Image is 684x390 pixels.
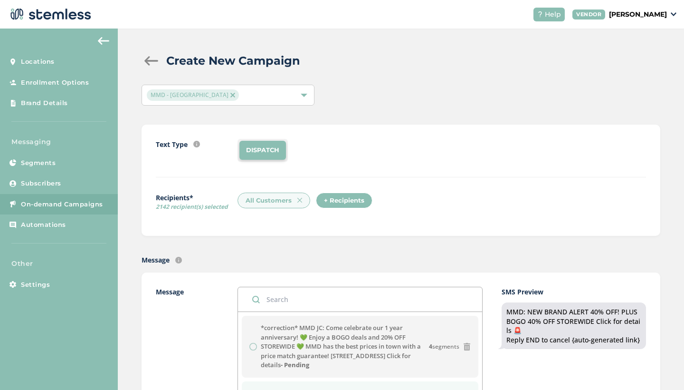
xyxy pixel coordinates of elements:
[429,342,432,351] strong: 4
[8,5,91,24] img: logo-dark-0685b13c.svg
[142,255,170,265] label: Message
[21,57,55,67] span: Locations
[537,11,543,17] img: icon-help-white-03924b79.svg
[21,280,50,290] span: Settings
[147,89,239,101] span: MMD - [GEOGRAPHIC_DATA]
[238,287,482,312] input: Search
[175,257,182,263] img: icon-info-236977d2.svg
[21,200,103,209] span: On-demand Campaigns
[316,193,372,209] div: + Recipients
[572,10,605,19] div: VENDOR
[21,158,56,168] span: Segments
[636,344,684,390] iframe: Chat Widget
[502,287,646,297] label: SMS Preview
[545,10,561,19] span: Help
[166,52,300,69] h2: Create New Campaign
[21,220,66,230] span: Automations
[609,10,667,19] p: [PERSON_NAME]
[193,141,200,147] img: icon-info-236977d2.svg
[261,323,429,370] label: *correction* MMD JC: Come celebrate our 1 year anniversary! 💚 Enjoy a BOGO deals and 20% OFF STOR...
[21,179,61,188] span: Subscribers
[156,203,237,211] span: 2142 recipient(s) selected
[156,193,237,214] label: Recipients*
[506,307,641,344] div: MMD: NEW BRAND ALERT 40% OFF! PLUS BOGO 40% OFF STOREWIDE Click for details 🚨 Reply END to cancel...
[230,93,235,97] img: icon-close-accent-8a337256.svg
[281,361,309,369] strong: - Pending
[297,198,302,203] img: icon-x-62e4b235.svg
[671,12,676,16] img: icon_down-arrow-small-66adaf34.svg
[21,98,68,108] span: Brand Details
[239,141,286,160] li: DISPATCH
[429,342,459,351] span: segments
[156,139,188,149] label: Text Type
[21,78,89,88] span: Enrollment Options
[237,193,310,209] div: All Customers
[98,37,109,45] img: icon-arrow-back-accent-c549486e.svg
